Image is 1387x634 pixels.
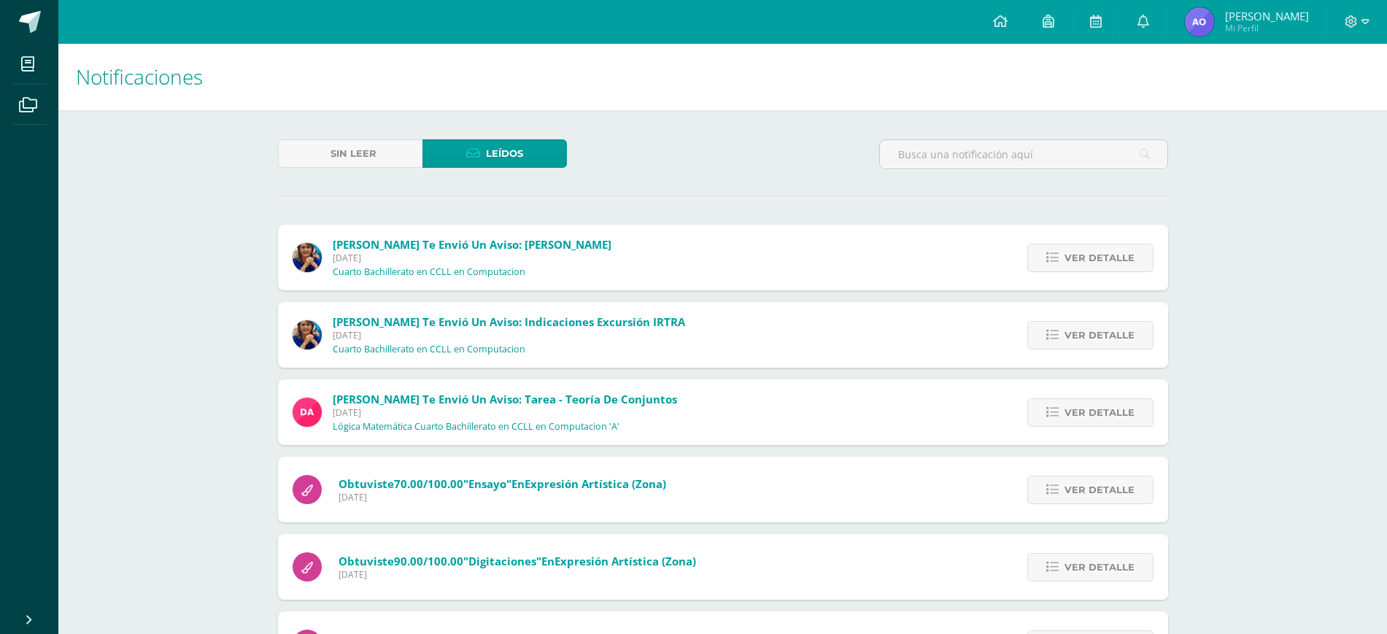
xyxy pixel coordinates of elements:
[339,568,696,581] span: [DATE]
[1065,244,1135,271] span: Ver detalle
[331,140,376,167] span: Sin leer
[333,252,611,264] span: [DATE]
[339,491,666,503] span: [DATE]
[463,476,511,491] span: "Ensayo"
[293,243,322,272] img: 5d6f35d558c486632aab3bda9a330e6b.png
[339,554,696,568] span: Obtuviste en
[1065,322,1135,349] span: Ver detalle
[333,237,611,252] span: [PERSON_NAME] te envió un aviso: [PERSON_NAME]
[525,476,666,491] span: Expresión Artística (Zona)
[1065,476,1135,503] span: Ver detalle
[555,554,696,568] span: Expresión Artística (Zona)
[463,554,541,568] span: "Digitaciones"
[1225,9,1309,23] span: [PERSON_NAME]
[333,314,685,329] span: [PERSON_NAME] te envió un aviso: Indicaciones Excursión IRTRA
[394,476,463,491] span: 70.00/100.00
[333,406,677,419] span: [DATE]
[339,476,666,491] span: Obtuviste en
[278,139,422,168] a: Sin leer
[293,320,322,349] img: 5d6f35d558c486632aab3bda9a330e6b.png
[1185,7,1214,36] img: 429b44335496247a7f21bc3e38013c17.png
[486,140,523,167] span: Leídos
[333,329,685,341] span: [DATE]
[422,139,567,168] a: Leídos
[333,266,525,278] p: Cuarto Bachillerato en CCLL en Computacion
[76,63,203,90] span: Notificaciones
[333,392,677,406] span: [PERSON_NAME] te envió un aviso: Tarea - Teoría de conjuntos
[293,398,322,427] img: 7fc3c4835503b9285f8a1afc2c295d5e.png
[333,344,525,355] p: Cuarto Bachillerato en CCLL en Computacion
[333,421,619,433] p: Lógica Matemática Cuarto Bachillerato en CCLL en Computacion 'A'
[394,554,463,568] span: 90.00/100.00
[880,140,1167,169] input: Busca una notificación aquí
[1065,554,1135,581] span: Ver detalle
[1225,22,1309,34] span: Mi Perfil
[1065,399,1135,426] span: Ver detalle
